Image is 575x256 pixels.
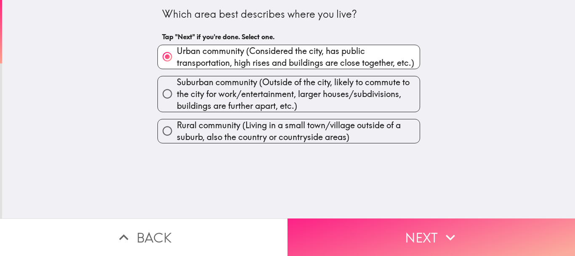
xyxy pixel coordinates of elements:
[162,32,415,41] h6: Tap "Next" if you're done. Select one.
[177,45,420,69] span: Urban community (Considered the city, has public transportation, high rises and buildings are clo...
[177,76,420,112] span: Suburban community (Outside of the city, likely to commute to the city for work/entertainment, la...
[177,119,420,143] span: Rural community (Living in a small town/village outside of a suburb, also the country or countrys...
[158,76,420,112] button: Suburban community (Outside of the city, likely to commute to the city for work/entertainment, la...
[162,7,415,22] div: Which area best describes where you live?
[287,218,575,256] button: Next
[158,45,420,69] button: Urban community (Considered the city, has public transportation, high rises and buildings are clo...
[158,119,420,143] button: Rural community (Living in a small town/village outside of a suburb, also the country or countrys...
